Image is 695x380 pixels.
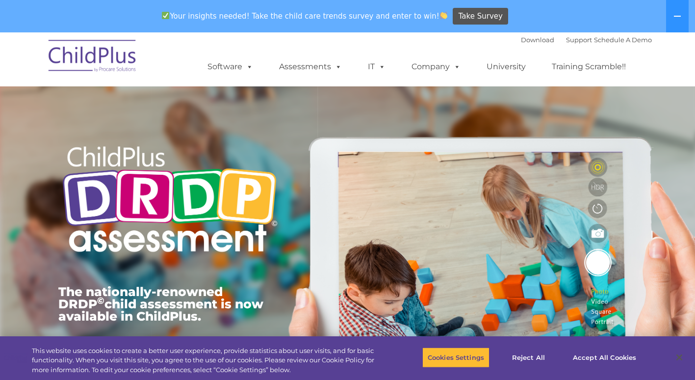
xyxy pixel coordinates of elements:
[198,57,263,77] a: Software
[158,6,452,26] span: Your insights needed! Take the child care trends survey and enter to win!
[459,8,503,25] span: Take Survey
[440,12,447,19] img: 👏
[97,295,104,306] sup: ©
[58,133,281,269] img: Copyright - DRDP Logo Light
[162,12,169,19] img: ✅
[358,57,395,77] a: IT
[542,57,636,77] a: Training Scramble!!
[669,347,690,368] button: Close
[477,57,536,77] a: University
[58,284,263,324] span: The nationally-renowned DRDP child assessment is now available in ChildPlus.
[422,347,489,368] button: Cookies Settings
[521,36,554,44] a: Download
[453,8,508,25] a: Take Survey
[402,57,470,77] a: Company
[566,36,592,44] a: Support
[44,33,142,82] img: ChildPlus by Procare Solutions
[567,347,642,368] button: Accept All Cookies
[521,36,652,44] font: |
[269,57,352,77] a: Assessments
[594,36,652,44] a: Schedule A Demo
[498,347,559,368] button: Reject All
[32,346,382,375] div: This website uses cookies to create a better user experience, provide statistics about user visit...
